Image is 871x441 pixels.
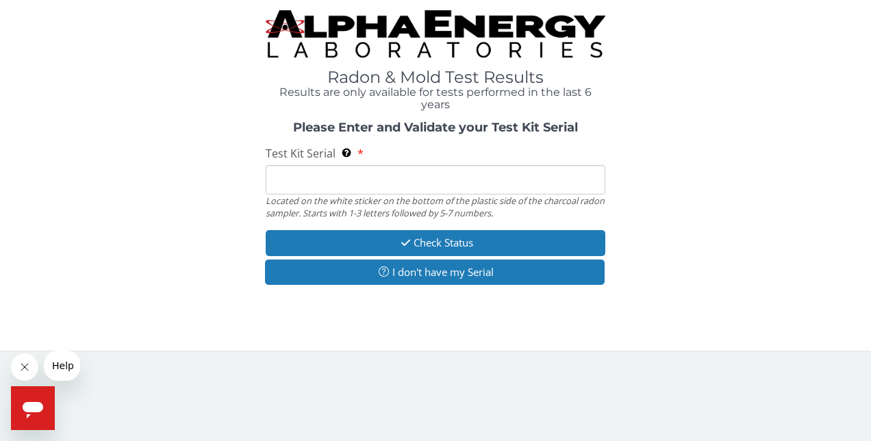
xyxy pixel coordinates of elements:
[266,146,336,161] span: Test Kit Serial
[266,194,606,220] div: Located on the white sticker on the bottom of the plastic side of the charcoal radon sampler. Sta...
[11,353,38,381] iframe: Close message
[11,386,55,430] iframe: Button to launch messaging window
[266,10,606,58] img: TightCrop.jpg
[265,260,605,285] button: I don't have my Serial
[293,120,578,135] strong: Please Enter and Validate your Test Kit Serial
[44,351,80,381] iframe: Message from company
[266,68,606,86] h1: Radon & Mold Test Results
[266,86,606,110] h4: Results are only available for tests performed in the last 6 years
[266,230,606,255] button: Check Status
